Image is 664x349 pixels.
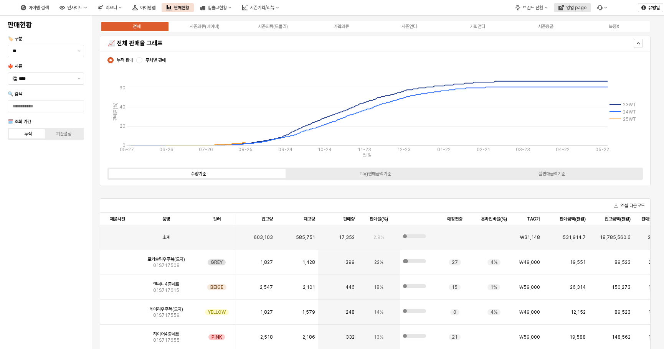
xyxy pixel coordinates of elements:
div: 아이템 검색 [28,5,49,10]
span: 13% [374,334,383,340]
span: 26,314 [570,284,586,290]
div: 복종X [609,24,619,29]
span: 1,428 [302,259,315,265]
button: 엑셀 다운로드 [611,201,648,210]
span: 01S717508 [153,262,180,268]
button: 유병일 [638,3,663,12]
span: 제품사진 [110,216,125,222]
span: 2,101 [303,284,315,290]
label: 기간설정 [46,130,82,137]
span: 🗓️ 조회 기간 [8,119,31,124]
span: 온라인비율(%) [481,216,507,222]
div: 시즌기획/리뷰 [250,5,274,10]
div: 전체 [133,24,140,29]
div: 버그 제보 및 기능 개선 요청 [593,3,612,12]
h4: 판매현황 [8,21,84,29]
span: 27 [452,259,458,265]
label: 시즌언더 [375,23,444,30]
span: 1,579 [302,309,315,315]
div: 시즌의류(베이비) [190,24,220,29]
span: 2.9% [373,234,384,240]
span: ₩31,148 [520,234,540,240]
p: 유병일 [648,5,660,11]
span: 품명 [162,216,170,222]
label: Tag판매금액기준 [287,170,463,177]
span: 22% [374,259,383,265]
label: 시즌의류(토들러) [239,23,307,30]
span: 248 [346,309,355,315]
span: 앤써니4종세트 [153,281,179,287]
span: 2.8% [648,234,659,240]
span: 소계 [162,234,170,240]
div: 실판매금액기준 [538,171,565,176]
span: 판매량 [343,216,355,222]
span: 매장편중 [447,216,462,222]
span: 14% [648,309,658,315]
span: 22% [649,259,658,265]
main: App Frame [92,16,664,349]
span: 332 [346,334,355,340]
span: 주차별 판매 [145,57,166,63]
button: 아이템맵 [128,3,160,12]
div: 시즌의류(토들러) [258,24,288,29]
span: YELLOW [208,309,226,315]
span: 01S717655 [153,337,180,343]
span: 18% [374,284,383,290]
label: 복종X [580,23,648,30]
span: 입고량 [261,216,273,222]
button: Hide [634,39,643,48]
span: 14% [374,309,383,315]
span: 2,186 [302,334,315,340]
span: 399 [345,259,355,265]
div: 기간설정 [56,131,71,137]
button: 아이템 검색 [16,3,53,12]
span: 150,273 [612,284,631,290]
span: PINK [211,334,222,340]
span: 하이어4종세트 [153,331,179,337]
div: 판매현황 [174,5,189,10]
label: 실판매금액기준 [464,170,640,177]
span: 2,518 [260,334,273,340]
span: 🔍 검색 [8,91,22,97]
div: 판매현황 [162,3,194,12]
span: 4% [491,259,497,265]
span: 585,751 [296,234,315,240]
span: 🍁 시즌 [8,64,22,69]
label: 기획의류 [307,23,375,30]
span: 89,523 [614,309,631,315]
div: 시즌기획/리뷰 [238,3,284,12]
span: 13% [648,334,658,340]
div: 기획언더 [470,24,485,29]
label: 시즌용품 [512,23,580,30]
button: 제안 사항 표시 [74,45,84,57]
span: 18,785,560.6 [600,234,631,240]
span: 19,551 [570,259,586,265]
span: 1,827 [260,309,273,315]
span: ₩49,000 [519,309,540,315]
button: 리오더 [93,3,126,12]
label: 전체 [102,23,171,30]
span: 로키슬림우주복(모자) [147,256,185,262]
label: 기획언더 [443,23,512,30]
button: 영업 page [554,3,591,12]
div: 브랜드 전환 [523,5,543,10]
span: 입고금액(천원) [605,216,631,222]
span: 21 [452,334,458,340]
span: 89,523 [614,259,631,265]
div: 기획의류 [334,24,349,29]
div: 수량기준 [191,171,206,176]
div: 리오더 [106,5,117,10]
span: 148,562 [612,334,631,340]
label: 시즌의류(베이비) [171,23,239,30]
span: 레이라우주복(모자) [149,306,183,312]
div: 시즌언더 [401,24,417,29]
span: GREY [211,259,223,265]
div: Tag판매금액기준 [359,171,391,176]
button: 브랜드 전환 [510,3,552,12]
label: 누적 [10,130,46,137]
button: 제안 사항 표시 [74,73,84,84]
